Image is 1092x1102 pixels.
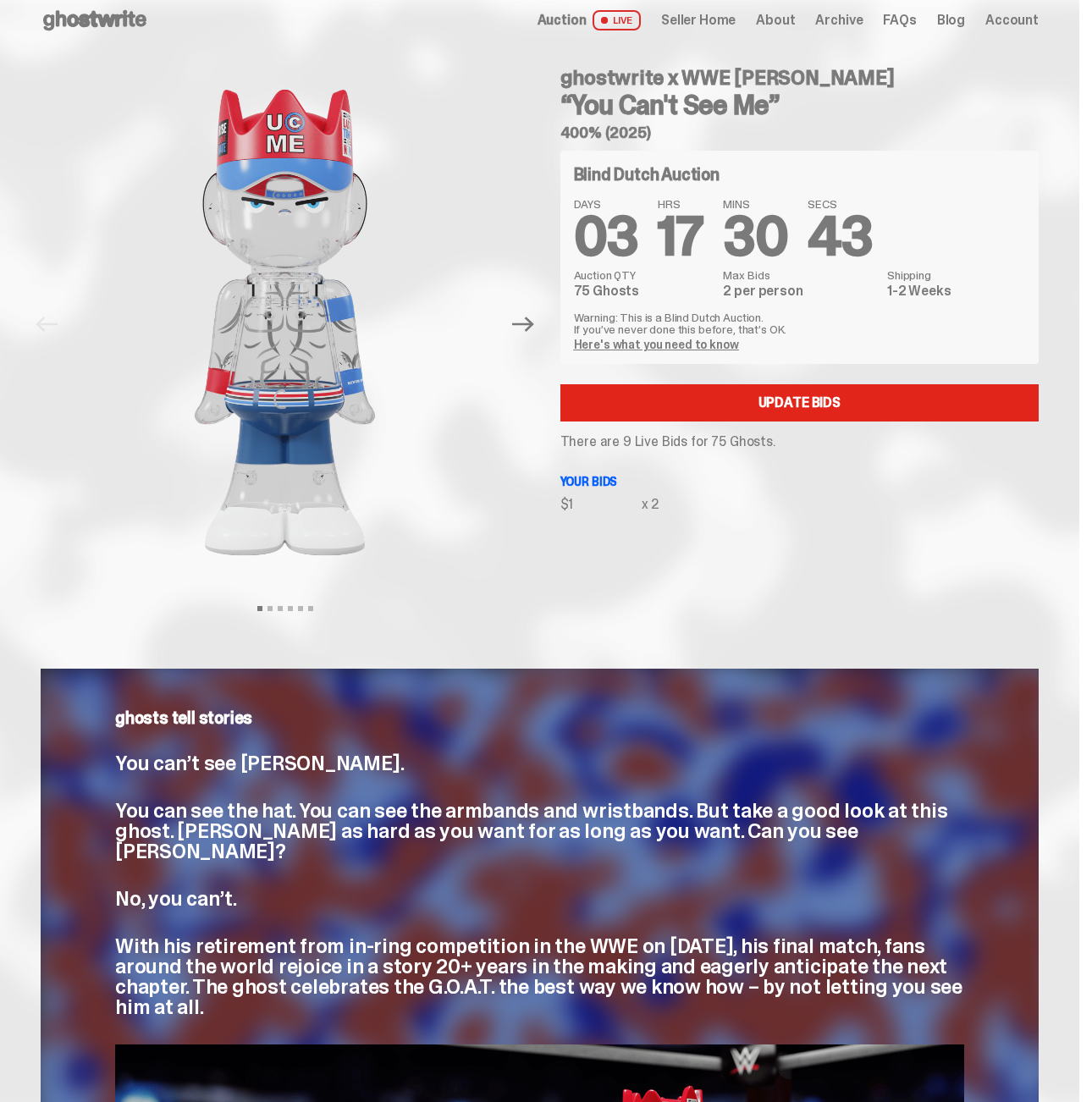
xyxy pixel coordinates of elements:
span: 43 [808,201,873,272]
a: Blog [937,14,965,27]
h3: “You Can't See Me” [560,91,1040,118]
button: Next [505,306,543,343]
a: Here's what you need to know [574,337,739,352]
a: Auction LIVE [538,10,641,30]
p: Warning: This is a Blind Dutch Auction. If you’ve never done this before, that’s OK. [574,311,1026,335]
dt: Shipping [887,269,1025,281]
button: View slide 1 [257,606,262,611]
span: Auction [538,14,587,27]
dt: Auction QTY [574,269,714,281]
a: Update Bids [560,384,1040,422]
button: View slide 2 [267,606,273,611]
h5: 400% (2025) [560,125,1040,141]
span: 03 [574,201,638,272]
p: Your bids [560,476,1040,488]
button: View slide 3 [278,606,283,611]
img: John_Cena_Hero_1.png [70,54,500,591]
button: View slide 5 [298,606,303,611]
a: Seller Home [661,14,736,27]
button: View slide 4 [288,606,293,611]
a: Archive [815,14,863,27]
span: With his retirement from in-ring competition in the WWE on [DATE], his final match, fans around t... [115,933,962,1020]
span: 17 [658,201,703,272]
div: x 2 [642,498,660,511]
dt: Max Bids [723,269,877,281]
p: There are 9 Live Bids for 75 Ghosts. [560,435,1040,449]
div: $1 [560,498,642,511]
h4: ghostwrite x WWE [PERSON_NAME] [560,68,1040,88]
a: Account [985,14,1039,27]
span: LIVE [593,10,641,30]
a: About [756,14,795,27]
dd: 1-2 Weeks [887,284,1025,298]
a: FAQs [883,14,916,27]
button: View slide 6 [308,606,313,611]
dd: 75 Ghosts [574,284,714,298]
h4: Blind Dutch Auction [574,166,720,183]
dd: 2 per person [723,284,877,298]
span: You can see the hat. You can see the armbands and wristbands. But take a good look at this ghost.... [115,797,947,864]
span: HRS [658,198,703,210]
span: DAYS [574,198,638,210]
span: SECS [808,198,873,210]
span: No, you can’t. [115,885,237,912]
p: ghosts tell stories [115,709,964,726]
span: MINS [723,198,787,210]
span: 30 [723,201,787,272]
span: You can’t see [PERSON_NAME]. [115,750,404,776]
